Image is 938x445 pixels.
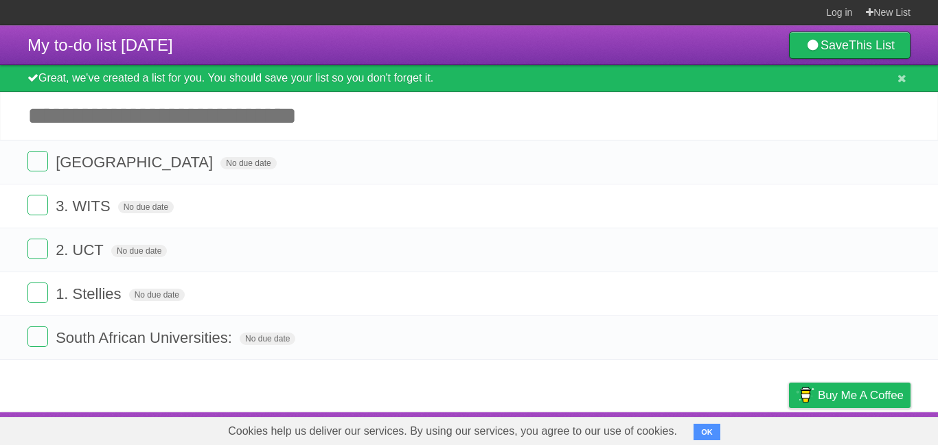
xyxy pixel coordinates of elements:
span: My to-do list [DATE] [27,36,173,54]
a: Privacy [771,416,807,442]
span: No due date [220,157,276,169]
span: [GEOGRAPHIC_DATA] [56,154,216,171]
span: No due date [129,289,185,301]
span: No due date [118,201,174,213]
label: Star task [827,282,853,305]
a: Suggest a feature [824,416,911,442]
span: No due date [240,333,295,345]
label: Done [27,195,48,215]
a: Buy me a coffee [789,383,911,408]
label: Star task [827,151,853,173]
b: This List [849,38,895,52]
span: No due date [111,245,167,257]
a: Terms [724,416,755,442]
span: South African Universities: [56,329,236,346]
label: Star task [827,239,853,261]
span: Cookies help us deliver our services. By using our services, you agree to our use of cookies. [214,418,691,445]
label: Done [27,282,48,303]
a: SaveThis List [789,32,911,59]
label: Done [27,239,48,259]
label: Star task [827,195,853,217]
button: OK [694,424,720,440]
a: Developers [652,416,707,442]
span: Buy me a coffee [818,383,904,407]
span: 1. Stellies [56,285,124,302]
a: About [606,416,635,442]
label: Star task [827,326,853,349]
img: Buy me a coffee [796,383,814,407]
span: 2. UCT [56,241,107,258]
label: Done [27,326,48,347]
label: Done [27,151,48,171]
span: 3. WITS [56,197,113,215]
